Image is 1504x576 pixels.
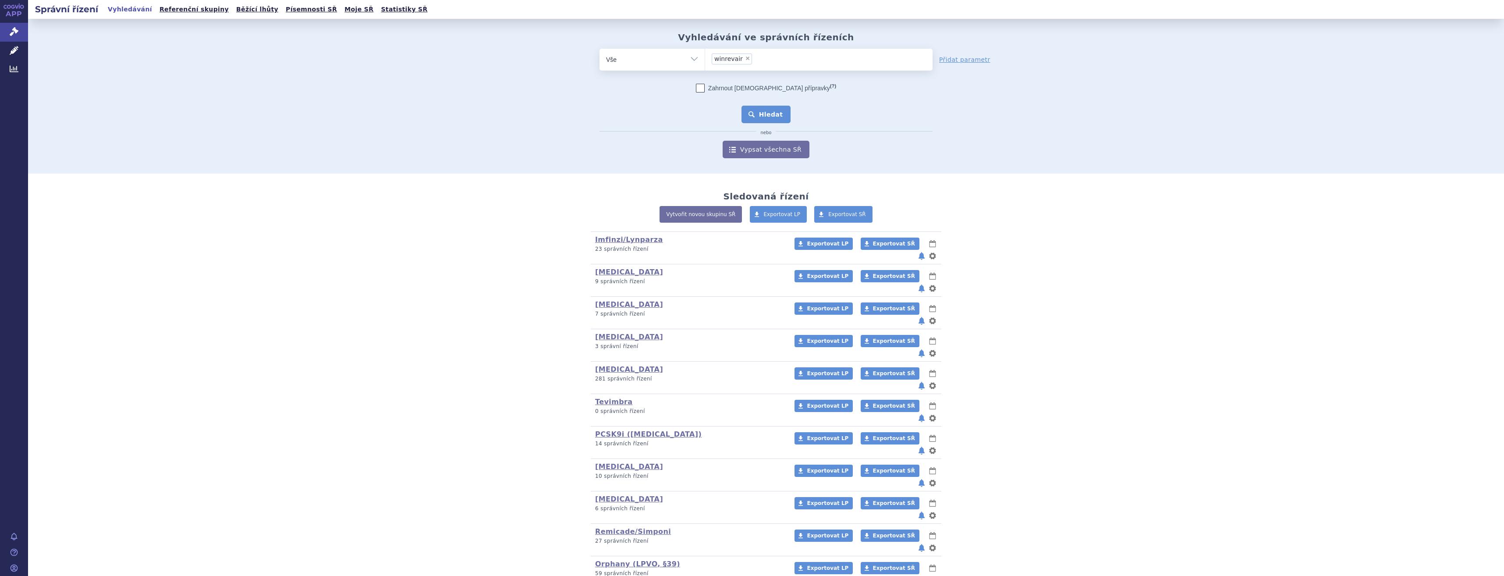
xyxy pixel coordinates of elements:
[807,241,848,247] span: Exportovat LP
[595,473,783,480] p: 10 správních řízení
[861,367,919,380] a: Exportovat SŘ
[696,84,836,92] label: Zahrnout [DEMOGRAPHIC_DATA] přípravky
[745,56,750,61] span: ×
[595,375,783,383] p: 281 správních řízení
[764,211,801,217] span: Exportovat LP
[795,302,853,315] a: Exportovat LP
[928,563,937,573] button: lhůty
[595,537,783,545] p: 27 správních řízení
[807,306,848,312] span: Exportovat LP
[756,130,776,135] i: nebo
[928,401,937,411] button: lhůty
[595,560,680,568] a: Orphany (LPVO, §39)
[873,565,915,571] span: Exportovat SŘ
[928,380,937,391] button: nastavení
[928,466,937,476] button: lhůty
[595,462,663,471] a: [MEDICAL_DATA]
[234,4,281,15] a: Běžící lhůty
[807,273,848,279] span: Exportovat LP
[939,55,990,64] a: Přidat parametr
[917,445,926,456] button: notifikace
[714,56,743,62] span: winrevair
[928,368,937,379] button: lhůty
[378,4,430,15] a: Statistiky SŘ
[873,241,915,247] span: Exportovat SŘ
[917,348,926,359] button: notifikace
[807,500,848,506] span: Exportovat LP
[795,335,853,347] a: Exportovat LP
[807,565,848,571] span: Exportovat LP
[917,251,926,261] button: notifikace
[873,370,915,377] span: Exportovat SŘ
[928,348,937,359] button: nastavení
[741,106,791,123] button: Hledat
[917,316,926,326] button: notifikace
[861,530,919,542] a: Exportovat SŘ
[928,271,937,281] button: lhůty
[928,251,937,261] button: nastavení
[928,303,937,314] button: lhůty
[861,270,919,282] a: Exportovat SŘ
[795,400,853,412] a: Exportovat LP
[28,3,105,15] h2: Správní řízení
[873,306,915,312] span: Exportovat SŘ
[595,333,663,341] a: [MEDICAL_DATA]
[917,283,926,294] button: notifikace
[795,432,853,444] a: Exportovat LP
[595,235,663,244] a: Imfinzi/Lynparza
[928,530,937,541] button: lhůty
[595,527,671,536] a: Remicade/Simponi
[928,413,937,423] button: nastavení
[828,211,866,217] span: Exportovat SŘ
[928,510,937,521] button: nastavení
[873,403,915,409] span: Exportovat SŘ
[795,238,853,250] a: Exportovat LP
[807,468,848,474] span: Exportovat LP
[595,310,783,318] p: 7 správních řízení
[830,83,836,89] abbr: (?)
[795,270,853,282] a: Exportovat LP
[873,500,915,506] span: Exportovat SŘ
[873,468,915,474] span: Exportovat SŘ
[928,478,937,488] button: nastavení
[861,465,919,477] a: Exportovat SŘ
[873,435,915,441] span: Exportovat SŘ
[595,245,783,253] p: 23 správních řízení
[660,206,742,223] a: Vytvořit novou skupinu SŘ
[795,367,853,380] a: Exportovat LP
[928,336,937,346] button: lhůty
[723,191,809,202] h2: Sledovaná řízení
[795,562,853,574] a: Exportovat LP
[928,316,937,326] button: nastavení
[595,278,783,285] p: 9 správních řízení
[807,403,848,409] span: Exportovat LP
[595,365,663,373] a: [MEDICAL_DATA]
[795,465,853,477] a: Exportovat LP
[928,433,937,444] button: lhůty
[917,413,926,423] button: notifikace
[595,495,663,503] a: [MEDICAL_DATA]
[283,4,340,15] a: Písemnosti SŘ
[157,4,231,15] a: Referenční skupiny
[807,370,848,377] span: Exportovat LP
[595,408,783,415] p: 0 správních řízení
[873,273,915,279] span: Exportovat SŘ
[814,206,873,223] a: Exportovat SŘ
[595,430,702,438] a: PCSK9i ([MEDICAL_DATA])
[595,300,663,309] a: [MEDICAL_DATA]
[755,53,801,64] input: winrevair
[861,562,919,574] a: Exportovat SŘ
[917,510,926,521] button: notifikace
[595,505,783,512] p: 6 správních řízení
[917,478,926,488] button: notifikace
[928,283,937,294] button: nastavení
[928,498,937,508] button: lhůty
[861,400,919,412] a: Exportovat SŘ
[595,440,783,448] p: 14 správních řízení
[861,432,919,444] a: Exportovat SŘ
[723,141,809,158] a: Vypsat všechna SŘ
[678,32,854,43] h2: Vyhledávání ve správních řízeních
[873,338,915,344] span: Exportovat SŘ
[861,302,919,315] a: Exportovat SŘ
[861,238,919,250] a: Exportovat SŘ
